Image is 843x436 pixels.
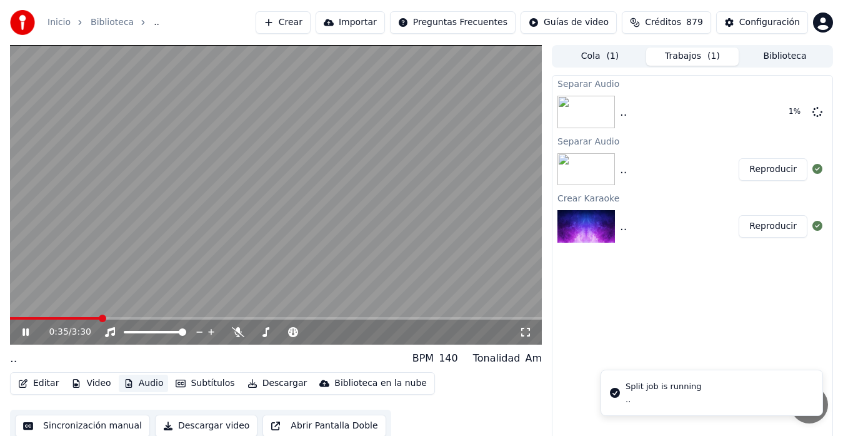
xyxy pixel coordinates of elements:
div: 140 [439,351,458,366]
a: Biblioteca [91,16,134,29]
a: Inicio [47,16,71,29]
span: .. [154,16,159,29]
div: .. [620,218,627,235]
button: Biblioteca [739,48,831,66]
button: Preguntas Frecuentes [390,11,516,34]
span: Créditos [645,16,681,29]
button: Video [66,375,116,392]
span: ( 1 ) [707,50,720,63]
div: Separar Audio [552,76,832,91]
button: Importar [316,11,385,34]
button: Audio [119,375,169,392]
button: Subtítulos [171,375,239,392]
span: ( 1 ) [606,50,619,63]
button: Descargar [242,375,312,392]
div: .. [10,350,17,367]
button: Crear [256,11,311,34]
button: Créditos879 [622,11,711,34]
div: 1 % [789,107,807,117]
div: Split job is running [626,380,702,393]
button: Configuración [716,11,808,34]
span: 879 [686,16,703,29]
button: Cola [554,48,646,66]
div: / [49,326,79,338]
button: Trabajos [646,48,739,66]
button: Reproducir [739,215,807,238]
div: Configuración [739,16,800,29]
div: .. [620,103,627,121]
img: youka [10,10,35,35]
div: Am [525,351,542,366]
div: .. [620,161,627,178]
div: Crear Karaoke [552,190,832,205]
span: 0:35 [49,326,68,338]
button: Guías de video [521,11,617,34]
div: Tonalidad [473,351,521,366]
button: Editar [13,375,64,392]
div: .. [626,394,702,405]
span: 3:30 [72,326,91,338]
nav: breadcrumb [47,16,159,29]
button: Reproducir [739,158,807,181]
div: Biblioteca en la nube [334,377,427,390]
div: Separar Audio [552,133,832,148]
div: BPM [412,351,434,366]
